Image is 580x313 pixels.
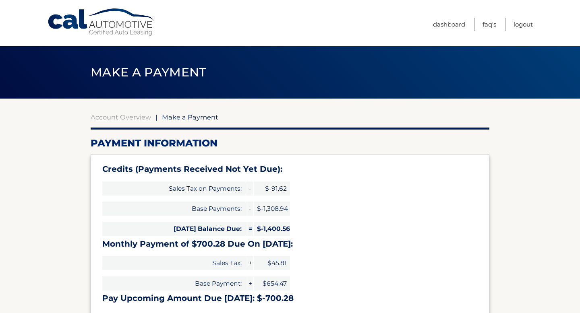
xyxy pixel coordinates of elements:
[102,293,478,303] h3: Pay Upcoming Amount Due [DATE]: $-700.28
[245,256,253,270] span: +
[254,256,290,270] span: $45.81
[254,202,290,216] span: $-1,308.94
[102,202,245,216] span: Base Payments:
[245,276,253,290] span: +
[254,222,290,236] span: $-1,400.56
[162,113,218,121] span: Make a Payment
[483,18,496,31] a: FAQ's
[102,222,245,236] span: [DATE] Balance Due:
[245,222,253,236] span: =
[514,18,533,31] a: Logout
[102,181,245,196] span: Sales Tax on Payments:
[47,8,156,37] a: Cal Automotive
[102,239,478,249] h3: Monthly Payment of $700.28 Due On [DATE]:
[245,181,253,196] span: -
[245,202,253,216] span: -
[91,113,151,121] a: Account Overview
[254,276,290,290] span: $654.47
[155,113,157,121] span: |
[254,181,290,196] span: $-91.62
[102,256,245,270] span: Sales Tax:
[91,137,489,149] h2: Payment Information
[91,65,206,80] span: Make a Payment
[102,276,245,290] span: Base Payment:
[433,18,465,31] a: Dashboard
[102,164,478,174] h3: Credits (Payments Received Not Yet Due):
